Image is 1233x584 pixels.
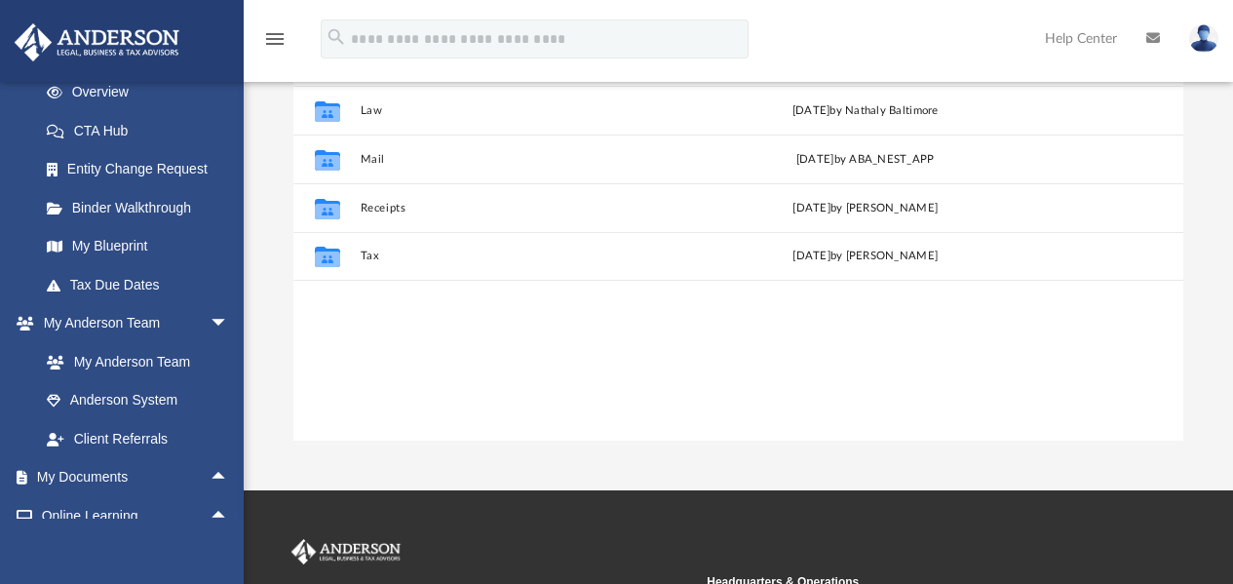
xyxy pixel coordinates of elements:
[14,496,249,535] a: Online Learningarrow_drop_up
[27,265,258,304] a: Tax Due Dates
[360,251,691,263] button: Tax
[700,248,1031,265] div: [DATE] by [PERSON_NAME]
[9,23,185,61] img: Anderson Advisors Platinum Portal
[700,200,1031,217] div: [DATE] by [PERSON_NAME]
[27,111,258,150] a: CTA Hub
[210,458,249,498] span: arrow_drop_up
[360,202,691,214] button: Receipts
[700,102,1031,120] div: [DATE] by Nathaly Baltimore
[27,419,249,458] a: Client Referrals
[14,458,249,497] a: My Documentsarrow_drop_up
[210,304,249,344] span: arrow_drop_down
[700,151,1031,169] div: [DATE] by ABA_NEST_APP
[27,188,258,227] a: Binder Walkthrough
[263,27,287,51] i: menu
[326,26,347,48] i: search
[27,150,258,189] a: Entity Change Request
[288,539,405,565] img: Anderson Advisors Platinum Portal
[27,73,258,112] a: Overview
[360,104,691,117] button: Law
[360,153,691,166] button: Mail
[263,37,287,51] a: menu
[293,37,1184,442] div: grid
[14,304,249,343] a: My Anderson Teamarrow_drop_down
[27,227,249,266] a: My Blueprint
[27,381,249,420] a: Anderson System
[210,496,249,536] span: arrow_drop_up
[1189,24,1218,53] img: User Pic
[27,342,239,381] a: My Anderson Team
